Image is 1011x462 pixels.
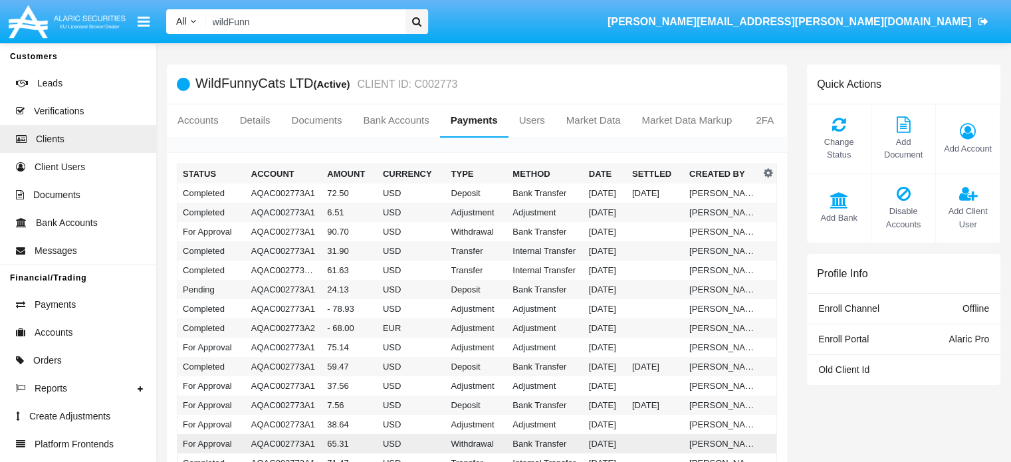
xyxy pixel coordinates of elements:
td: For Approval [177,396,246,415]
td: Internal Transfer [507,241,583,261]
span: Add Document [878,136,929,161]
td: 31.90 [322,241,378,261]
a: Documents [281,104,353,136]
a: Payments [440,104,508,136]
span: Client Users [35,160,85,174]
td: Adjustment [445,376,507,396]
img: Logo image [7,2,128,41]
a: Bank Accounts [352,104,439,136]
span: Add Bank [814,211,864,224]
th: Date [584,164,627,184]
td: USD [378,261,446,280]
td: [DATE] [584,338,627,357]
td: Bank Transfer [507,183,583,203]
td: - 78.93 [322,299,378,318]
span: Bank Accounts [36,216,98,230]
span: Change Status [814,136,864,161]
td: Pending [177,280,246,299]
th: Settled [627,164,684,184]
span: Create Adjustments [29,409,110,423]
td: USD [378,376,446,396]
td: [DATE] [627,357,684,376]
td: Adjustment [507,338,583,357]
span: Documents [33,188,80,202]
td: Withdrawal [445,434,507,453]
input: Search [206,9,401,34]
td: AQAC002773A1 [246,280,322,299]
span: Reports [35,382,67,396]
th: Created By [684,164,760,184]
td: Withdrawal [445,222,507,241]
td: Adjustment [445,338,507,357]
td: Adjustment [445,299,507,318]
small: CLIENT ID: C002773 [354,79,457,90]
td: For Approval [177,338,246,357]
a: Details [229,104,281,136]
td: Transfer [445,261,507,280]
td: [DATE] [627,396,684,415]
td: Adjustment [445,318,507,338]
div: (Active) [313,76,354,92]
td: 65.31 [322,434,378,453]
td: Bank Transfer [507,434,583,453]
td: 59.47 [322,357,378,376]
span: [PERSON_NAME][EMAIL_ADDRESS][PERSON_NAME][DOMAIN_NAME] [608,16,972,27]
td: EUR [378,318,446,338]
td: Internal Transfer [507,261,583,280]
td: USD [378,222,446,241]
td: 90.70 [322,222,378,241]
span: Payments [35,298,76,312]
td: Completed [177,357,246,376]
span: All [176,16,187,27]
td: Deposit [445,280,507,299]
td: Deposit [445,183,507,203]
td: USD [378,241,446,261]
td: USD [378,203,446,222]
td: USD [378,280,446,299]
td: Adjustment [507,203,583,222]
td: [PERSON_NAME] [684,280,760,299]
td: For Approval [177,434,246,453]
td: [DATE] [584,222,627,241]
span: Add Account [943,142,993,155]
td: [PERSON_NAME] [684,222,760,241]
td: AQAC002773A2 [246,318,322,338]
td: USD [378,183,446,203]
span: Orders [33,354,62,368]
span: Clients [36,132,64,146]
td: [DATE] [584,280,627,299]
td: AQAC002773A1 [246,222,322,241]
td: AQAC002773A1 [246,338,322,357]
td: Deposit [445,357,507,376]
td: [DATE] [584,299,627,318]
td: [PERSON_NAME] [684,415,760,434]
td: AQAC002773AC1 [246,261,322,280]
td: 61.63 [322,261,378,280]
td: USD [378,338,446,357]
a: 2FA [742,104,787,136]
td: Completed [177,261,246,280]
span: Messages [35,244,77,258]
td: [DATE] [584,376,627,396]
td: Adjustment [507,376,583,396]
th: Account [246,164,322,184]
span: Leads [37,76,62,90]
td: [PERSON_NAME] [684,376,760,396]
td: USD [378,299,446,318]
td: USD [378,357,446,376]
td: AQAC002773A1 [246,396,322,415]
td: 75.14 [322,338,378,357]
td: 24.13 [322,280,378,299]
h6: Quick Actions [817,78,881,90]
td: 6.51 [322,203,378,222]
td: Completed [177,299,246,318]
td: AQAC002773A1 [246,415,322,434]
td: USD [378,434,446,453]
td: For Approval [177,376,246,396]
td: Adjustment [445,415,507,434]
td: [PERSON_NAME] [684,241,760,261]
td: Completed [177,241,246,261]
td: Bank Transfer [507,357,583,376]
a: Market Data [556,104,631,136]
td: 37.56 [322,376,378,396]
